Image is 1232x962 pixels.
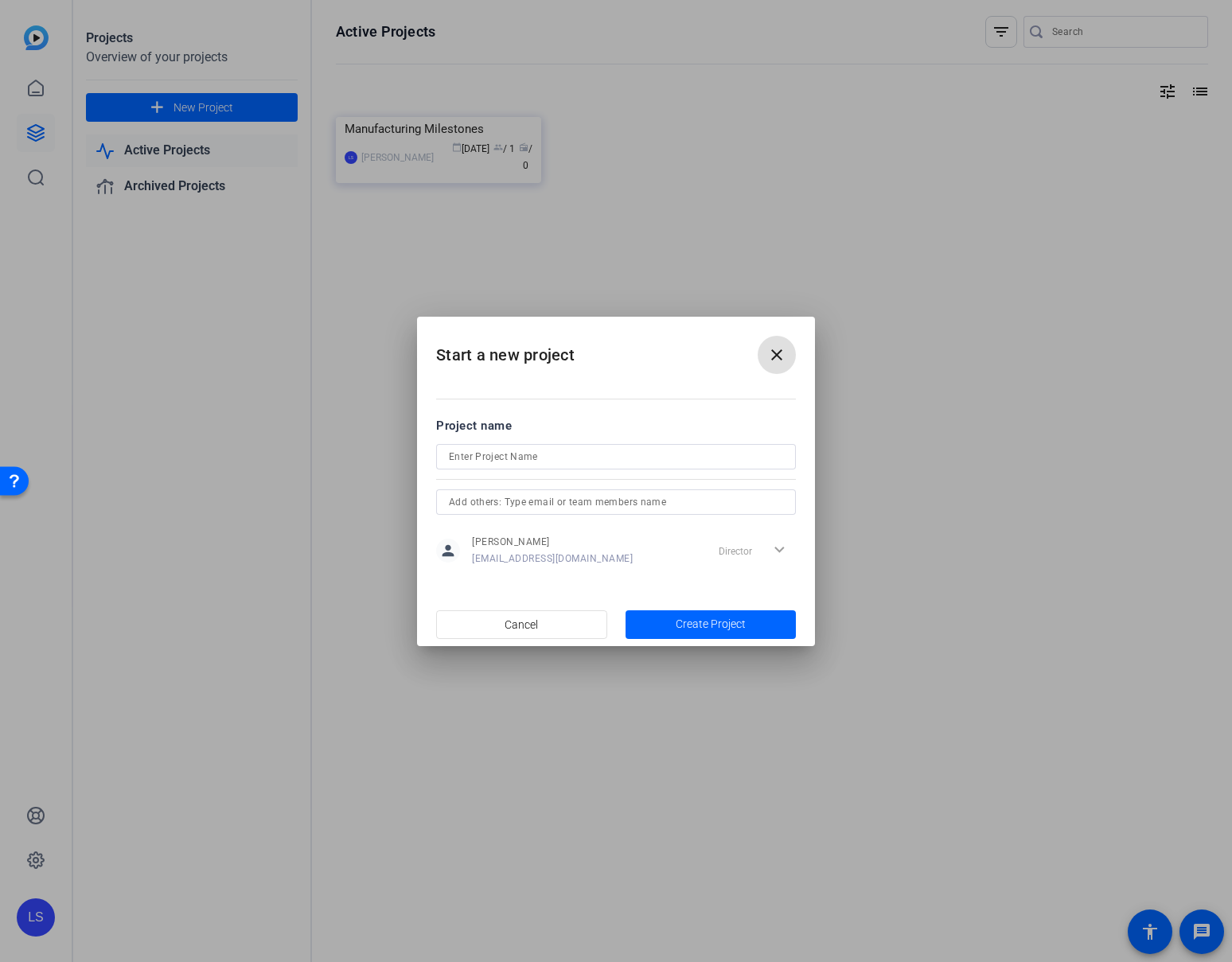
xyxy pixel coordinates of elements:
[449,493,783,512] input: Add others: Type email or team members name
[767,345,786,364] mat-icon: close
[436,610,607,639] button: Cancel
[505,610,538,640] span: Cancel
[436,417,796,434] div: Project name
[472,552,633,565] span: [EMAIL_ADDRESS][DOMAIN_NAME]
[449,447,783,466] input: Enter Project Name
[676,616,746,633] span: Create Project
[472,536,633,548] span: [PERSON_NAME]
[417,317,815,381] h2: Start a new project
[436,539,460,563] mat-icon: person
[626,610,797,639] button: Create Project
